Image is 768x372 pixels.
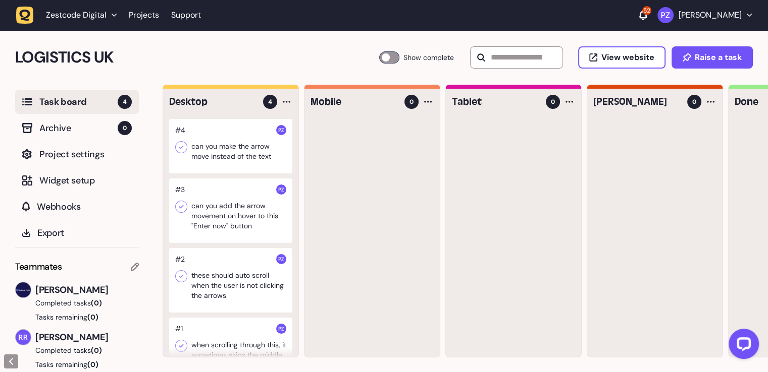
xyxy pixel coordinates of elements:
img: Paris Zisis [657,7,674,23]
span: (0) [91,346,102,355]
span: 0 [409,97,414,106]
span: (0) [87,313,98,322]
a: Projects [129,6,159,24]
span: View website [601,53,654,61]
span: Show complete [403,51,454,64]
span: (0) [91,298,102,307]
span: Zestcode Digital [46,10,107,20]
span: Widget setup [39,173,132,188]
span: (0) [87,360,98,369]
img: Riki-leigh Robinson [16,330,31,345]
button: Webhooks [15,195,139,219]
h4: Desktop [169,95,256,109]
button: [PERSON_NAME] [657,7,752,23]
span: Raise a task [695,53,742,61]
button: Widget setup [15,168,139,193]
button: Tasks remaining(0) [15,359,139,369]
span: Webhooks [37,200,132,214]
span: 0 [692,97,696,106]
img: Paris Zisis [276,324,286,334]
img: Paris Zisis [276,184,286,195]
a: Support [171,10,201,20]
button: Tasks remaining(0) [15,312,139,322]
button: Zestcode Digital [16,6,123,24]
span: [PERSON_NAME] [35,283,139,297]
img: Harry Robinson [16,282,31,297]
button: Completed tasks(0) [15,345,131,355]
button: Archive0 [15,116,139,140]
img: Paris Zisis [276,125,286,135]
p: [PERSON_NAME] [679,10,742,20]
button: Raise a task [672,46,753,69]
img: Paris Zisis [276,254,286,264]
div: 52 [642,6,651,15]
span: Archive [39,121,118,135]
span: 4 [118,95,132,109]
span: [PERSON_NAME] [35,330,139,344]
button: Project settings [15,142,139,166]
h4: Harry [593,95,680,109]
button: Export [15,221,139,245]
span: Task board [39,95,118,109]
span: 0 [118,121,132,135]
h4: Tablet [452,95,539,109]
span: Teammates [15,260,62,274]
iframe: LiveChat chat widget [721,325,763,367]
span: 4 [268,97,272,106]
span: Project settings [39,147,132,161]
h2: LOGISTICS UK [15,45,379,70]
button: Completed tasks(0) [15,298,131,308]
span: 0 [551,97,555,106]
button: Task board4 [15,90,139,114]
button: View website [578,46,665,69]
span: Export [37,226,132,240]
h4: Mobile [311,95,397,109]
